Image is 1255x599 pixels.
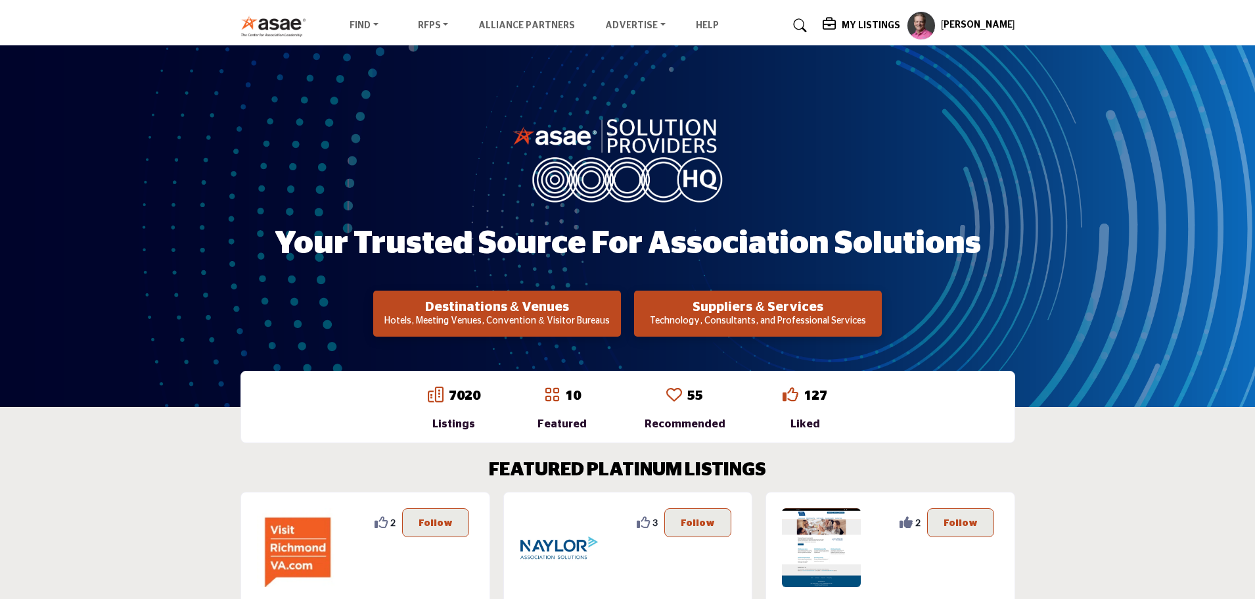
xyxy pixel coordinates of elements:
[915,515,921,529] span: 2
[666,387,682,405] a: Go to Recommended
[390,515,396,529] span: 2
[520,508,599,587] img: Naylor Association Solutions
[652,515,658,529] span: 3
[596,16,675,35] a: Advertise
[645,416,725,432] div: Recommended
[240,15,313,37] img: Site Logo
[783,387,798,402] i: Go to Liked
[907,11,936,40] button: Show hide supplier dropdown
[275,224,981,264] h1: Your Trusted Source for Association Solutions
[340,16,388,35] a: Find
[377,299,617,315] h2: Destinations & Venues
[781,15,815,36] a: Search
[373,291,621,337] button: Destinations & Venues Hotels, Meeting Venues, Convention & Visitor Bureaus
[409,16,458,35] a: RFPs
[696,21,719,30] a: Help
[823,18,900,34] div: My Listings
[257,508,336,587] img: Richmond Region Tourism
[402,508,469,537] button: Follow
[478,21,575,30] a: Alliance Partners
[449,389,480,402] a: 7020
[664,508,731,537] button: Follow
[927,508,994,537] button: Follow
[782,508,861,587] img: ASAE Business Solutions
[804,389,827,402] a: 127
[842,20,900,32] h5: My Listings
[638,299,878,315] h2: Suppliers & Services
[377,315,617,328] p: Hotels, Meeting Venues, Convention & Visitor Bureaus
[944,515,978,530] p: Follow
[489,460,766,482] h2: FEATURED PLATINUM LISTINGS
[537,416,587,432] div: Featured
[428,416,480,432] div: Listings
[941,19,1015,32] h5: [PERSON_NAME]
[565,389,581,402] a: 10
[634,291,882,337] button: Suppliers & Services Technology, Consultants, and Professional Services
[513,116,742,203] img: image
[687,389,703,402] a: 55
[419,515,453,530] p: Follow
[544,387,560,405] a: Go to Featured
[783,416,827,432] div: Liked
[638,315,878,328] p: Technology, Consultants, and Professional Services
[681,515,715,530] p: Follow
